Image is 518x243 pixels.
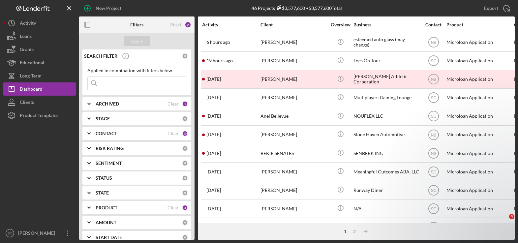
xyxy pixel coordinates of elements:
[96,101,119,106] b: ARCHIVED
[446,34,512,51] div: Microloan Application
[353,71,419,88] div: [PERSON_NAME] Athletic Corporation
[96,116,110,121] b: STAGE
[206,188,221,193] time: 2025-09-11 19:59
[206,151,221,156] time: 2025-09-12 17:03
[96,190,109,196] b: STATE
[353,34,419,51] div: esteemed auto glass (may change)
[260,218,326,236] div: [PERSON_NAME]
[20,43,34,58] div: Grants
[202,22,260,27] div: Activity
[260,181,326,199] div: [PERSON_NAME]
[20,56,44,71] div: Educational
[206,40,230,45] time: 2025-09-18 15:18
[206,95,221,100] time: 2025-09-17 15:11
[446,126,512,143] div: Microloan Application
[353,107,419,125] div: NOUFLEX LLC
[275,5,305,11] div: $3,577,600
[182,175,188,181] div: 0
[260,163,326,180] div: [PERSON_NAME]
[431,59,436,63] text: SC
[431,151,436,156] text: NS
[3,16,76,30] button: Activity
[328,22,353,27] div: Overview
[8,231,12,235] text: SC
[206,76,221,82] time: 2025-09-17 17:47
[20,16,36,31] div: Activity
[206,169,221,174] time: 2025-09-12 16:23
[182,160,188,166] div: 0
[353,163,419,180] div: Meaningful Outcomes ABA, LLC
[20,96,34,110] div: Clients
[182,53,188,59] div: 0
[206,132,221,137] time: 2025-09-15 03:34
[431,114,436,119] text: SC
[168,131,179,136] div: Clear
[353,181,419,199] div: Runway Diner
[260,144,326,162] div: BEKIR SENATES
[168,101,179,106] div: Clear
[124,36,150,46] button: Apply
[341,229,350,234] div: 1
[446,22,512,27] div: Product
[421,22,446,27] div: Contact
[431,96,436,100] text: SC
[79,2,128,15] button: New Project
[206,206,221,211] time: 2025-09-10 17:25
[496,214,511,230] iframe: Intercom live chat
[182,131,188,137] div: 10
[96,235,122,240] b: START DATE
[477,2,515,15] button: Export
[16,227,59,241] div: [PERSON_NAME]
[87,68,186,73] div: Applied in combination with filters below
[96,175,112,181] b: STATUS
[206,113,221,119] time: 2025-09-17 13:29
[182,220,188,226] div: 0
[168,205,179,210] div: Clear
[3,56,76,69] button: Educational
[182,101,188,107] div: 1
[170,22,181,27] div: Reset
[353,126,419,143] div: Stone Haven Automotive
[3,43,76,56] a: Grants
[84,53,117,59] b: SEARCH FILTER
[260,200,326,217] div: [PERSON_NAME]
[3,69,76,82] button: Long-Term
[353,22,419,27] div: Business
[509,214,514,219] span: 4
[3,30,76,43] button: Loans
[260,34,326,51] div: [PERSON_NAME]
[3,109,76,122] button: Product Templates
[350,229,359,234] div: 2
[206,58,233,63] time: 2025-09-18 02:17
[96,131,117,136] b: CONTACT
[3,96,76,109] button: Clients
[431,77,436,82] text: NB
[96,2,121,15] div: New Project
[131,36,143,46] div: Apply
[353,200,419,217] div: N/A
[3,82,76,96] button: Dashboard
[260,126,326,143] div: [PERSON_NAME]
[260,71,326,88] div: [PERSON_NAME]
[20,30,32,45] div: Loans
[182,234,188,240] div: 0
[260,89,326,106] div: [PERSON_NAME]
[260,52,326,70] div: [PERSON_NAME]
[446,144,512,162] div: Microloan Application
[431,133,436,137] text: NB
[130,22,143,27] b: Filters
[3,227,76,240] button: SC[PERSON_NAME]
[446,89,512,106] div: Microloan Application
[182,190,188,196] div: 0
[260,107,326,125] div: Anel Bellevue
[20,82,43,97] div: Dashboard
[96,146,124,151] b: RISK RATING
[182,116,188,122] div: 0
[185,21,191,28] div: 14
[353,52,419,70] div: Toes On Tour
[446,163,512,180] div: Microloan Application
